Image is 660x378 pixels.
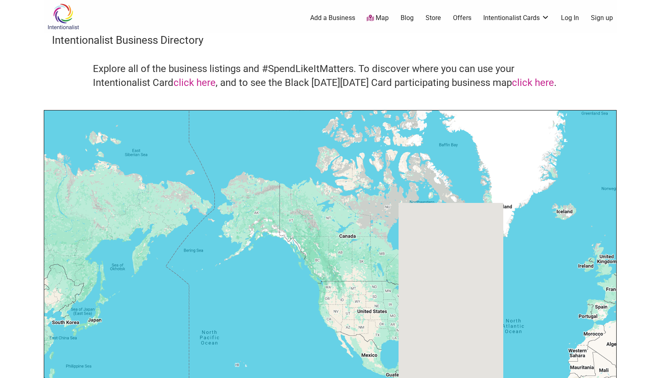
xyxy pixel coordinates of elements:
a: Intentionalist Cards [483,13,550,22]
a: Add a Business [310,13,355,22]
h4: Explore all of the business listings and #SpendLikeItMatters. To discover where you can use your ... [93,62,568,90]
a: Sign up [591,13,613,22]
a: Store [426,13,441,22]
a: Blog [401,13,414,22]
a: Log In [561,13,579,22]
h3: Intentionalist Business Directory [52,33,608,47]
a: Map [367,13,389,23]
a: click here [173,77,216,88]
img: Intentionalist [44,3,83,30]
a: Offers [453,13,471,22]
a: click here [512,77,554,88]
